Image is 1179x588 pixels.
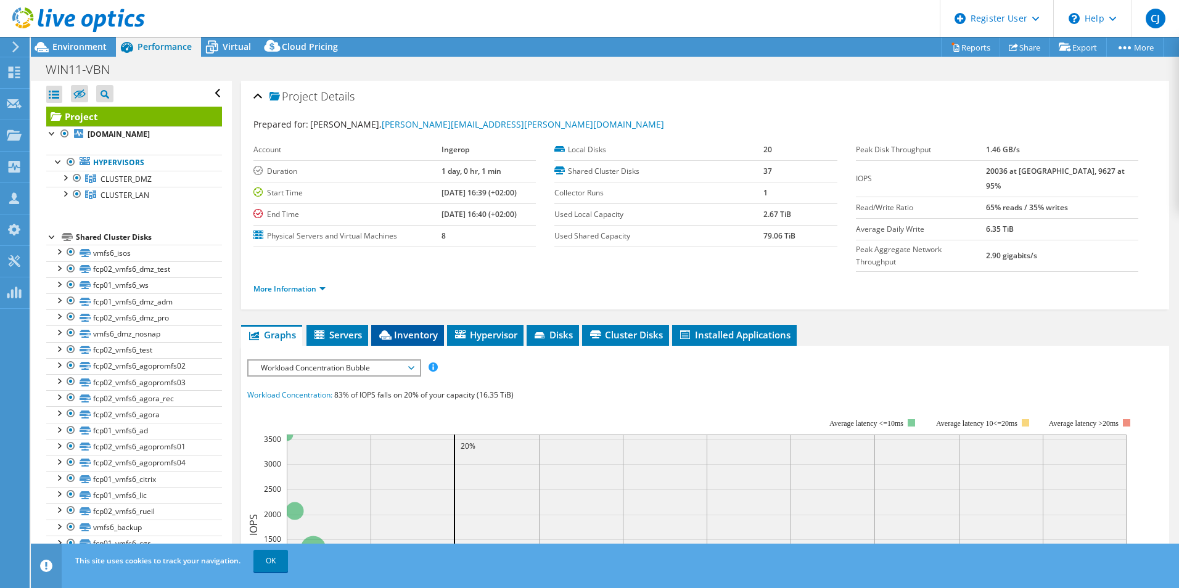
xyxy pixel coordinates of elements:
a: Hypervisors [46,155,222,171]
a: CLUSTER_DMZ [46,171,222,187]
span: Inventory [377,329,438,341]
text: 3500 [264,434,281,444]
a: More Information [253,284,326,294]
span: CJ [1146,9,1165,28]
a: fcp01_vmfs6_dmz_adm [46,293,222,309]
a: fcp01_vmfs6_ad [46,423,222,439]
span: Workload Concentration: [247,390,332,400]
b: 1 day, 0 hr, 1 min [442,166,501,176]
b: 20036 at [GEOGRAPHIC_DATA], 9627 at 95% [986,166,1125,191]
a: Share [1000,38,1050,57]
b: 1.46 GB/s [986,144,1020,155]
span: Graphs [247,329,296,341]
a: fcp02_vmfs6_agopromfs02 [46,358,222,374]
label: Start Time [253,187,442,199]
a: [DOMAIN_NAME] [46,126,222,142]
label: Used Shared Capacity [554,230,763,242]
a: Export [1050,38,1107,57]
a: fcp02_vmfs6_dmz_pro [46,309,222,325]
label: Account [253,144,442,156]
a: fcp02_vmfs6_agora [46,406,222,422]
a: fcp02_vmfs6_rueil [46,503,222,519]
a: fcp01_vmfs6_citrix [46,471,222,487]
b: 65% reads / 35% writes [986,202,1068,213]
b: 2.90 gigabits/s [986,250,1037,261]
b: [DOMAIN_NAME] [88,129,150,139]
b: 2.67 TiB [763,209,791,219]
label: Average Daily Write [856,223,986,235]
span: Virtual [223,41,251,52]
a: fcp01_vmfs6_ws [46,277,222,293]
span: Servers [313,329,362,341]
a: More [1106,38,1164,57]
a: Project [46,107,222,126]
a: OK [253,550,288,572]
tspan: Average latency <=10ms [829,419,903,428]
a: fcp02_vmfs6_agopromfs04 [46,455,222,471]
label: Prepared for: [253,118,308,130]
a: fcp02_vmfs6_agopromfs01 [46,439,222,455]
b: 1 [763,187,768,198]
text: 2500 [264,484,281,494]
span: CLUSTER_DMZ [101,174,152,184]
text: IOPS [247,513,260,535]
label: Duration [253,165,442,178]
a: CLUSTER_LAN [46,187,222,203]
text: 20% [461,441,475,451]
label: Physical Servers and Virtual Machines [253,230,442,242]
h1: WIN11-VBN [40,63,129,76]
b: 37 [763,166,772,176]
label: Shared Cluster Disks [554,165,763,178]
span: Cluster Disks [588,329,663,341]
div: Shared Cluster Disks [76,230,222,245]
text: 2000 [264,509,281,520]
b: 79.06 TiB [763,231,795,241]
a: fcp02_vmfs6_test [46,342,222,358]
span: Details [321,89,355,104]
a: [PERSON_NAME][EMAIL_ADDRESS][PERSON_NAME][DOMAIN_NAME] [382,118,664,130]
text: 3000 [264,459,281,469]
b: [DATE] 16:39 (+02:00) [442,187,517,198]
label: Used Local Capacity [554,208,763,221]
b: Ingerop [442,144,469,155]
span: Performance [138,41,192,52]
span: Workload Concentration Bubble [255,361,413,375]
svg: \n [1069,13,1080,24]
label: Read/Write Ratio [856,202,986,214]
a: fcp01_vmfs6_cgr [46,536,222,552]
a: vmfs6_isos [46,245,222,261]
span: This site uses cookies to track your navigation. [75,555,240,566]
span: CLUSTER_LAN [101,190,149,200]
label: Collector Runs [554,187,763,199]
b: [DATE] 16:40 (+02:00) [442,209,517,219]
label: Peak Aggregate Network Throughput [856,243,986,268]
a: fcp02_vmfs6_agora_rec [46,390,222,406]
span: 83% of IOPS falls on 20% of your capacity (16.35 TiB) [334,390,514,400]
a: Reports [941,38,1000,57]
span: Disks [533,329,573,341]
label: IOPS [856,173,986,185]
tspan: Average latency 10<=20ms [936,419,1017,428]
a: fcp02_vmfs6_dmz_test [46,261,222,277]
label: Local Disks [554,144,763,156]
b: 6.35 TiB [986,224,1014,234]
span: Installed Applications [678,329,791,341]
span: Cloud Pricing [282,41,338,52]
text: 1500 [264,534,281,544]
b: 20 [763,144,772,155]
text: Average latency >20ms [1049,419,1119,428]
a: fcp02_vmfs6_agopromfs03 [46,374,222,390]
span: Hypervisor [453,329,517,341]
a: vmfs6_backup [46,520,222,536]
span: [PERSON_NAME], [310,118,664,130]
label: End Time [253,208,442,221]
span: Environment [52,41,107,52]
b: 8 [442,231,446,241]
label: Peak Disk Throughput [856,144,986,156]
a: vmfs6_dmz_nosnap [46,325,222,341]
a: fcp01_vmfs6_lic [46,487,222,503]
span: Project [269,91,318,103]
